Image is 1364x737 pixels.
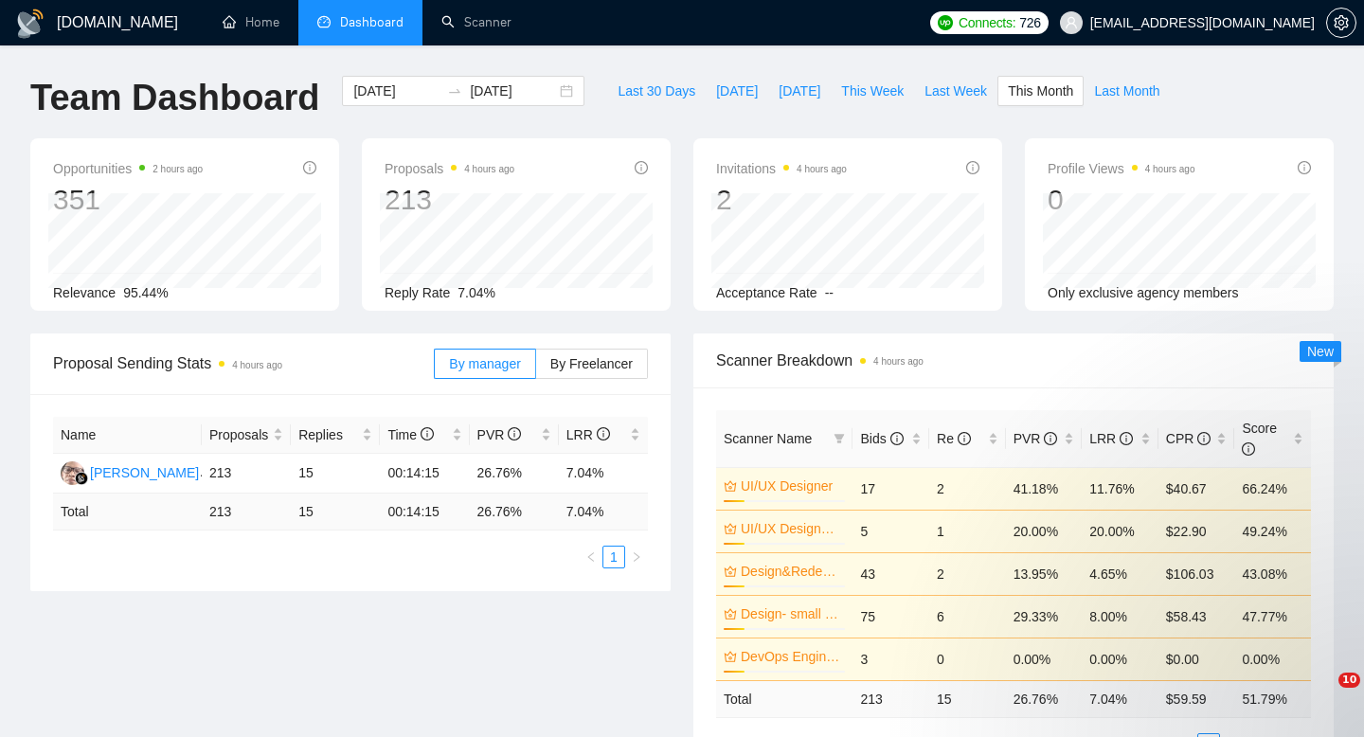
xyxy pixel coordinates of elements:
a: searchScanner [441,14,511,30]
span: crown [724,522,737,535]
span: By Freelancer [550,356,633,371]
span: Dashboard [340,14,404,30]
span: Proposals [385,157,514,180]
span: Score [1242,421,1277,457]
time: 4 hours ago [873,356,924,367]
li: Next Page [625,546,648,568]
time: 4 hours ago [464,164,514,174]
td: 5 [852,510,929,552]
span: info-circle [1197,432,1211,445]
td: 20.00% [1082,510,1158,552]
span: filter [834,433,845,444]
span: Scanner Name [724,431,812,446]
button: Last Week [914,76,997,106]
span: Relevance [53,285,116,300]
span: Proposals [209,424,269,445]
td: 41.18% [1006,467,1083,510]
td: 15 [291,454,380,494]
button: left [580,546,602,568]
button: This Week [831,76,914,106]
a: homeHome [223,14,279,30]
td: 11.76% [1082,467,1158,510]
span: Invitations [716,157,847,180]
td: 75 [852,595,929,638]
td: 7.04 % [1082,680,1158,717]
td: 66.24% [1234,467,1311,510]
a: 1 [603,547,624,567]
span: LRR [1089,431,1133,446]
td: 15 [291,494,380,530]
span: Last Month [1094,81,1159,101]
img: HH [61,461,84,485]
span: 95.44% [123,285,168,300]
input: Start date [353,81,440,101]
td: 17 [852,467,929,510]
td: 00:14:15 [380,494,469,530]
span: PVR [477,427,522,442]
td: 7.04% [559,454,648,494]
div: 213 [385,182,514,218]
span: Acceptance Rate [716,285,817,300]
span: Last 30 Days [618,81,695,101]
span: crown [724,607,737,620]
td: 00:14:15 [380,454,469,494]
td: 213 [202,454,291,494]
td: $40.67 [1158,467,1235,510]
td: 15 [929,680,1006,717]
td: 213 [202,494,291,530]
span: info-circle [421,427,434,440]
span: LRR [566,427,610,442]
time: 4 hours ago [797,164,847,174]
span: Re [937,431,971,446]
span: crown [724,650,737,663]
td: 26.76 % [1006,680,1083,717]
span: By manager [449,356,520,371]
span: info-circle [1120,432,1133,445]
td: $ 59.59 [1158,680,1235,717]
a: Design&Redesign [741,561,841,582]
div: 0 [1048,182,1195,218]
button: This Month [997,76,1084,106]
time: 2 hours ago [153,164,203,174]
span: crown [724,565,737,578]
span: 10 [1338,673,1360,688]
span: left [585,551,597,563]
a: setting [1326,15,1356,30]
span: info-circle [635,161,648,174]
td: 213 [852,680,929,717]
img: upwork-logo.png [938,15,953,30]
td: 49.24% [1234,510,1311,552]
time: 4 hours ago [232,360,282,370]
span: info-circle [958,432,971,445]
th: Replies [291,417,380,454]
td: 1 [929,510,1006,552]
span: info-circle [1298,161,1311,174]
a: HH[PERSON_NAME] [61,464,199,479]
span: Opportunities [53,157,203,180]
td: 26.76% [470,454,559,494]
span: info-circle [1044,432,1057,445]
span: Replies [298,424,358,445]
td: $22.90 [1158,510,1235,552]
span: Profile Views [1048,157,1195,180]
span: PVR [1014,431,1058,446]
button: setting [1326,8,1356,38]
span: This Week [841,81,904,101]
span: crown [724,479,737,493]
span: info-circle [597,427,610,440]
span: to [447,83,462,99]
span: filter [830,424,849,453]
span: 726 [1019,12,1040,33]
span: [DATE] [716,81,758,101]
button: [DATE] [706,76,768,106]
span: -- [825,285,834,300]
li: 1 [602,546,625,568]
span: swap-right [447,83,462,99]
span: Time [387,427,433,442]
td: 3 [852,638,929,680]
span: This Month [1008,81,1073,101]
td: 51.79 % [1234,680,1311,717]
span: New [1307,344,1334,359]
span: Reply Rate [385,285,450,300]
td: Total [716,680,852,717]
